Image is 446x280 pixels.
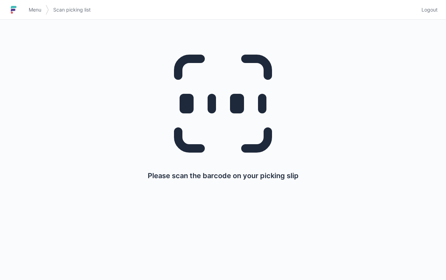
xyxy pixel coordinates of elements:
img: svg> [46,1,49,18]
a: Scan picking list [49,3,95,16]
span: Scan picking list [53,6,91,13]
a: Menu [25,3,46,16]
span: Logout [421,6,438,13]
p: Please scan the barcode on your picking slip [148,171,299,181]
img: logo-small.jpg [8,4,19,15]
span: Menu [29,6,41,13]
a: Logout [417,3,438,16]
